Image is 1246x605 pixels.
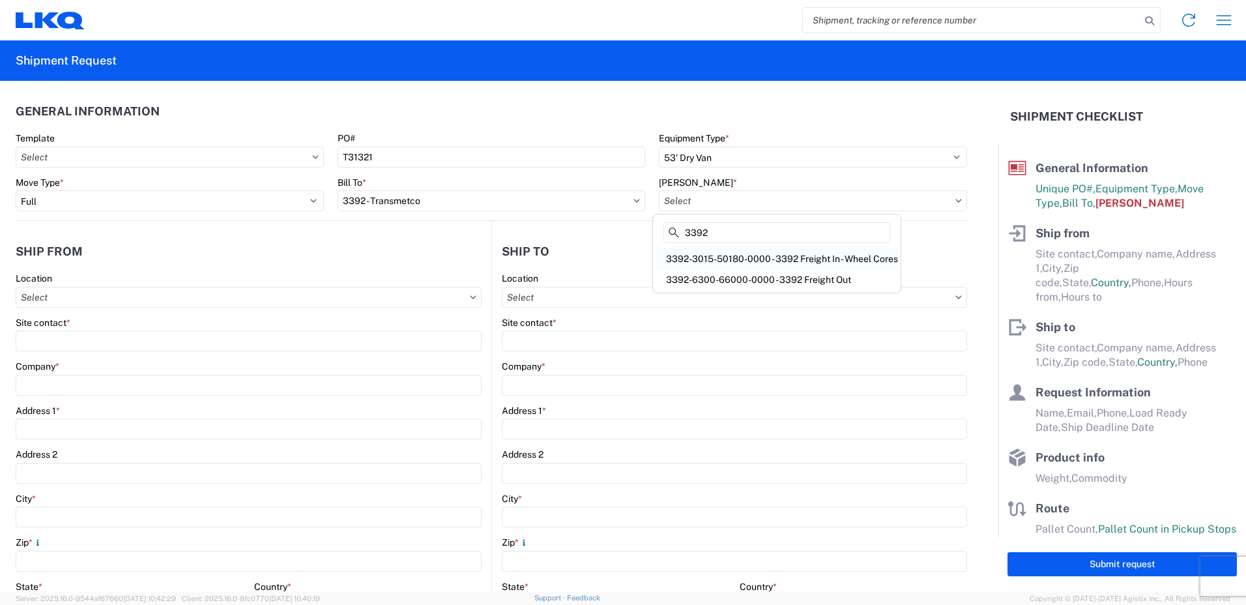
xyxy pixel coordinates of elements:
[1036,161,1148,175] span: General Information
[502,449,543,460] label: Address 2
[16,287,482,308] input: Select
[123,595,176,602] span: [DATE] 10:42:29
[803,8,1140,33] input: Shipment, tracking or reference number
[1061,421,1154,434] span: Ship Deadline Date
[1036,248,1097,260] span: Site contact,
[502,361,545,372] label: Company
[16,317,70,329] label: Site contact
[16,537,43,548] label: Zip
[1131,276,1164,289] span: Phone,
[1097,407,1129,419] span: Phone,
[1061,291,1102,303] span: Hours to
[16,132,55,144] label: Template
[1095,197,1184,209] span: [PERSON_NAME]
[502,537,529,548] label: Zip
[1071,472,1127,484] span: Commodity
[16,177,64,188] label: Move Type
[1036,320,1075,334] span: Ship to
[1178,356,1208,368] span: Phone
[659,132,729,144] label: Equipment Type
[16,53,117,68] h2: Shipment Request
[656,248,898,269] div: 3392-3015-50180-0000 - 3392 Freight In - Wheel Cores
[1036,523,1236,550] span: Pallet Count in Pickup Stops equals Pallet Count in delivery stops
[502,493,522,505] label: City
[1062,197,1095,209] span: Bill To,
[1064,356,1108,368] span: Zip code,
[16,105,160,118] h2: General Information
[338,190,646,211] input: Select
[1036,407,1067,419] span: Name,
[16,147,324,168] input: Select
[1036,226,1090,240] span: Ship from
[1007,552,1237,576] button: Submit request
[1097,248,1176,260] span: Company name,
[16,245,83,258] h2: Ship from
[656,269,898,290] div: 3392-6300-66000-0000 - 3392 Freight Out
[1036,501,1069,515] span: Route
[1030,593,1230,604] span: Copyright © [DATE]-[DATE] Agistix Inc., All Rights Reserved
[16,361,59,372] label: Company
[1036,523,1098,535] span: Pallet Count,
[1036,472,1071,484] span: Weight,
[1108,356,1137,368] span: State,
[1036,183,1095,195] span: Unique PO#,
[534,594,567,602] a: Support
[1036,450,1105,464] span: Product info
[16,493,36,505] label: City
[1097,342,1176,354] span: Company name,
[16,449,57,460] label: Address 2
[338,177,366,188] label: Bill To
[1137,356,1178,368] span: Country,
[254,581,291,593] label: Country
[16,581,42,593] label: State
[502,273,538,284] label: Location
[1062,276,1091,289] span: State,
[1042,356,1064,368] span: City,
[1010,109,1143,125] h2: Shipment Checklist
[16,273,52,284] label: Location
[502,287,967,308] input: Select
[1036,342,1097,354] span: Site contact,
[740,581,777,593] label: Country
[1036,385,1151,399] span: Request Information
[1091,276,1131,289] span: Country,
[1095,183,1178,195] span: Equipment Type,
[1042,262,1064,274] span: City,
[502,245,549,258] h2: Ship to
[1067,407,1097,419] span: Email,
[502,317,557,329] label: Site contact
[16,595,176,602] span: Server: 2025.16.0-9544af67660
[502,581,529,593] label: State
[16,405,60,417] label: Address 1
[182,595,320,602] span: Client: 2025.16.0-8fc0770
[659,190,967,211] input: Select
[659,177,737,188] label: [PERSON_NAME]
[338,132,355,144] label: PO#
[269,595,320,602] span: [DATE] 10:40:19
[502,405,546,417] label: Address 1
[567,594,600,602] a: Feedback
